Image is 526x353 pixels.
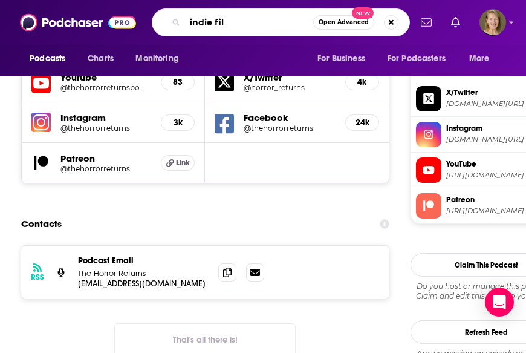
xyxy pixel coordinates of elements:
span: More [469,50,490,67]
h3: RSS [31,272,44,282]
span: For Business [317,50,365,67]
div: Search podcasts, credits, & more... [152,8,410,36]
button: open menu [127,47,194,70]
h5: @horror_returns [244,83,331,92]
h5: Instagram [60,112,151,124]
button: open menu [380,47,463,70]
a: @thehorrorreturns [244,124,335,133]
img: User Profile [479,9,506,36]
h5: @thehorrorreturns [60,124,148,133]
h5: Youtube [60,71,151,83]
a: @thehorrorreturns [60,164,151,173]
button: open menu [21,47,81,70]
h5: 24k [356,117,369,128]
img: Podchaser - Follow, Share and Rate Podcasts [20,11,136,34]
h5: 83 [171,77,184,87]
span: Podcasts [30,50,65,67]
button: open menu [309,47,380,70]
h5: @thehorrorreturns [244,124,331,133]
a: @horror_returns [244,83,335,92]
span: Open Advanced [319,19,369,25]
h5: 3k [171,117,184,128]
span: Monitoring [135,50,178,67]
a: Charts [80,47,121,70]
p: The Horror Returns [78,268,209,279]
h5: X/Twitter [244,71,335,83]
h2: Contacts [21,213,62,236]
button: Open AdvancedNew [313,15,374,30]
p: [EMAIL_ADDRESS][DOMAIN_NAME] [78,279,209,289]
span: For Podcasters [388,50,446,67]
button: open menu [461,47,505,70]
input: Search podcasts, credits, & more... [185,13,313,32]
a: Show notifications dropdown [446,12,465,33]
button: Show profile menu [479,9,506,36]
span: Logged in as tvdockum [479,9,506,36]
h5: Patreon [60,153,151,164]
span: Link [176,158,190,168]
h5: 4k [356,77,369,87]
div: Open Intercom Messenger [485,288,514,317]
a: @thehorrorreturns [60,124,151,133]
h5: Facebook [244,112,335,124]
img: iconImage [31,113,51,132]
h5: @thehorrorreturns [60,164,148,173]
p: Podcast Email [78,256,209,266]
a: Link [161,155,195,171]
a: Show notifications dropdown [416,12,437,33]
span: New [352,7,374,19]
span: Charts [88,50,114,67]
h5: @thehorrorreturnspodcast3277 [60,83,148,92]
a: @thehorrorreturnspodcast3277 [60,83,151,92]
